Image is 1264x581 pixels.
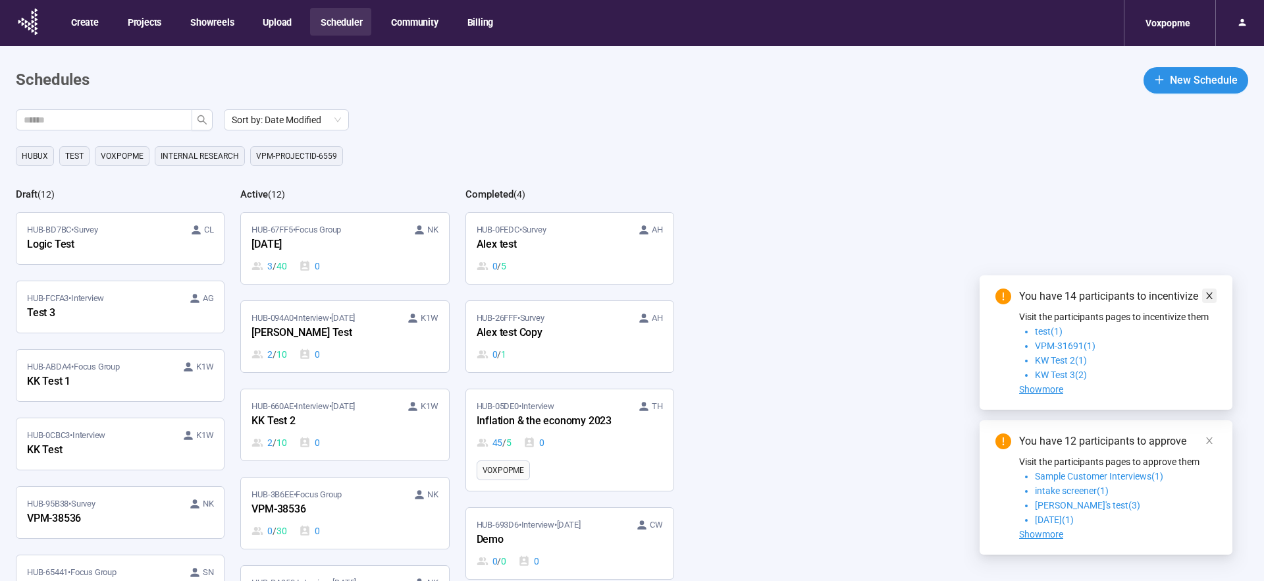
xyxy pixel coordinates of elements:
span: HUB-BD7BC • Survey [27,223,98,236]
span: AH [652,223,663,236]
span: HUB-0FEDC • Survey [477,223,546,236]
button: Create [61,8,108,36]
span: intake screener(1) [1035,485,1109,496]
div: 0 [477,259,506,273]
div: 0 [299,435,320,450]
div: Voxpopme [1138,11,1198,36]
button: Billing [457,8,503,36]
span: 1 [501,347,506,362]
span: NK [427,488,438,501]
div: Demo [477,532,621,549]
button: Upload [252,8,301,36]
span: HUB-693D6 • Interview • [477,518,581,532]
div: 0 [523,435,544,450]
div: Alex test [477,236,621,254]
p: Visit the participants pages to incentivize them [1019,310,1217,324]
div: You have 12 participants to approve [1019,433,1217,449]
span: HUB-65441 • Focus Group [27,566,117,579]
span: ( 12 ) [38,189,55,200]
span: plus [1154,74,1165,85]
div: Logic Test [27,236,172,254]
span: Internal Research [161,150,239,163]
div: 0 [518,554,539,568]
span: exclamation-circle [995,289,1011,304]
div: [PERSON_NAME] Test [251,325,396,342]
a: HUB-094A0•Interview•[DATE] K1W[PERSON_NAME] Test2 / 100 [241,301,448,372]
span: ( 12 ) [268,189,285,200]
span: / [273,259,276,273]
span: HUB-3B6EE • Focus Group [251,488,342,501]
span: K1W [196,360,213,373]
span: HUB-FCFA3 • Interview [27,292,104,305]
h2: Draft [16,188,38,200]
span: NK [203,497,214,511]
span: AG [203,292,214,305]
time: [DATE] [331,401,355,411]
div: 0 [299,524,320,538]
a: HUB-05DE0•Interview THInflation & the economy 202345 / 50Voxpopme [466,389,673,491]
button: plusNew Schedule [1144,67,1248,94]
div: VPM-38536 [251,501,396,518]
h1: Schedules [16,68,90,93]
span: KW Test 2(1) [1035,355,1087,366]
div: 45 [477,435,512,450]
span: K1W [196,429,213,442]
a: HUB-0FEDC•Survey AHAlex test0 / 5 [466,213,673,284]
span: Showmore [1019,384,1063,395]
div: 0 [299,259,320,273]
span: HUB-67FF5 • Focus Group [251,223,341,236]
button: search [192,109,213,130]
span: / [502,435,506,450]
span: ( 4 ) [513,189,525,200]
div: You have 14 participants to incentivize [1019,289,1217,304]
div: Alex test Copy [477,325,621,342]
span: Voxpopme [483,464,524,477]
div: 3 [251,259,286,273]
time: [DATE] [557,520,581,530]
span: [PERSON_NAME]'s test(3) [1035,500,1140,511]
div: Test 3 [27,305,172,322]
span: test(1) [1035,326,1063,337]
div: KK Test 2 [251,413,396,430]
span: CL [204,223,214,236]
span: SN [203,566,214,579]
span: / [497,554,501,568]
span: TH [652,400,663,413]
span: [DATE](1) [1035,514,1074,525]
a: HUB-67FF5•Focus Group NK[DATE]3 / 400 [241,213,448,284]
span: NK [427,223,438,236]
a: HUB-BD7BC•Survey CLLogic Test [16,213,224,264]
div: [DATE] [251,236,396,254]
span: / [273,347,276,362]
time: [DATE] [331,313,355,323]
button: Scheduler [310,8,371,36]
span: VPM-31691(1) [1035,341,1095,351]
div: 0 [477,347,506,362]
div: KK Test 1 [27,373,172,391]
span: exclamation-circle [995,433,1011,449]
a: HUB-95B38•Survey NKVPM-38536 [16,487,224,538]
span: 5 [501,259,506,273]
span: K1W [421,400,438,413]
span: New Schedule [1170,72,1238,88]
p: Visit the participants pages to approve them [1019,455,1217,469]
span: close [1205,436,1214,445]
span: K1W [421,312,438,325]
span: Sample Customer Interviews(1) [1035,471,1163,482]
span: HUB-05DE0 • Interview [477,400,554,413]
button: Community [381,8,447,36]
span: / [497,259,501,273]
span: HUB-ABDA4 • Focus Group [27,360,120,373]
span: Test [65,150,84,163]
a: HUB-3B6EE•Focus Group NKVPM-385360 / 300 [241,478,448,549]
span: / [273,435,276,450]
span: HUB-094A0 • Interview • [251,312,355,325]
a: HUB-FCFA3•Interview AGTest 3 [16,281,224,333]
a: HUB-0CBC3•Interview K1WKK Test [16,418,224,470]
div: Inflation & the economy 2023 [477,413,621,430]
span: Sort by: Date Modified [232,110,341,130]
span: HubUX [22,150,48,163]
div: 0 [477,554,506,568]
a: HUB-26FFF•Survey AHAlex test Copy0 / 1 [466,301,673,372]
span: 5 [506,435,512,450]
